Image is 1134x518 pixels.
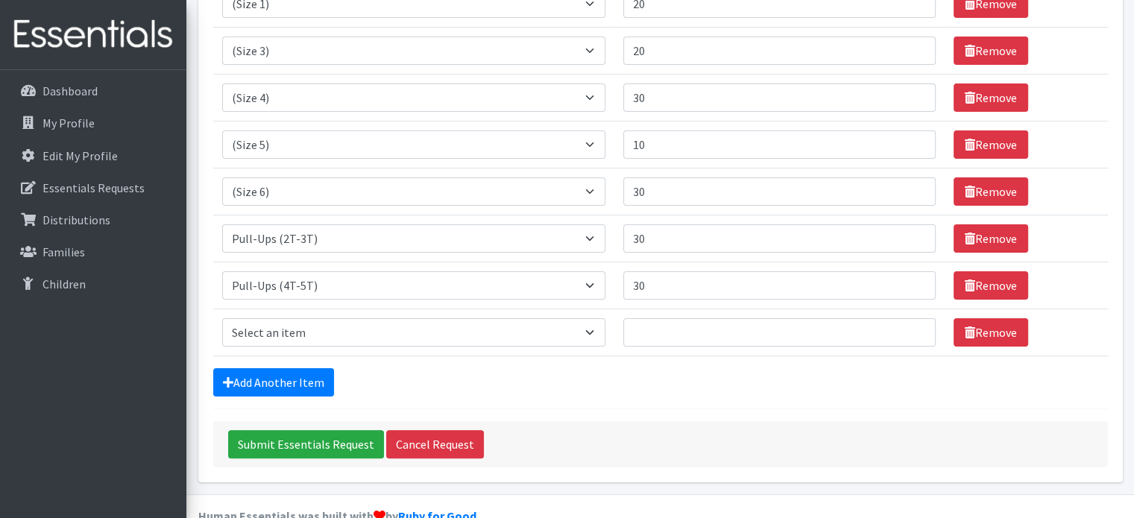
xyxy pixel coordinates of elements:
[42,83,98,98] p: Dashboard
[954,318,1028,347] a: Remove
[6,76,180,106] a: Dashboard
[954,271,1028,300] a: Remove
[42,244,85,259] p: Families
[6,205,180,235] a: Distributions
[954,37,1028,65] a: Remove
[6,10,180,60] img: HumanEssentials
[6,108,180,138] a: My Profile
[42,180,145,195] p: Essentials Requests
[6,141,180,171] a: Edit My Profile
[6,173,180,203] a: Essentials Requests
[42,116,95,130] p: My Profile
[42,212,110,227] p: Distributions
[954,83,1028,112] a: Remove
[954,130,1028,159] a: Remove
[6,269,180,299] a: Children
[42,148,118,163] p: Edit My Profile
[954,177,1028,206] a: Remove
[386,430,484,458] a: Cancel Request
[213,368,334,397] a: Add Another Item
[228,430,384,458] input: Submit Essentials Request
[954,224,1028,253] a: Remove
[6,237,180,267] a: Families
[42,277,86,291] p: Children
